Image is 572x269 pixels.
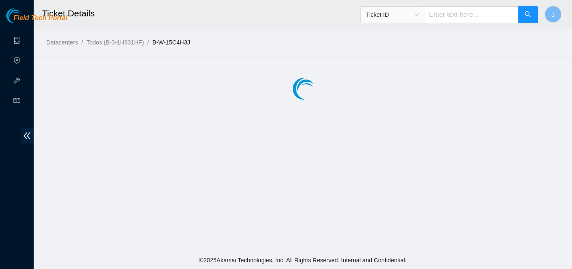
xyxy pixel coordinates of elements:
button: search [518,6,538,23]
span: read [13,94,20,110]
footer: © 2025 Akamai Technologies, Inc. All Rights Reserved. Internal and Confidential. [34,251,572,269]
img: Akamai Technologies [6,8,42,23]
span: / [147,39,149,46]
span: / [81,39,83,46]
a: B-W-15C4H3J [152,39,190,46]
span: Ticket ID [366,8,419,21]
button: J [545,6,561,23]
a: Datacenters [46,39,78,46]
input: Enter text here... [424,6,518,23]
span: J [551,9,555,20]
span: Field Tech Portal [13,14,67,22]
span: search [524,11,531,19]
span: double-left [21,128,34,144]
a: Todos (B-3-1H831HF) [86,39,144,46]
a: Akamai TechnologiesField Tech Portal [6,15,67,26]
